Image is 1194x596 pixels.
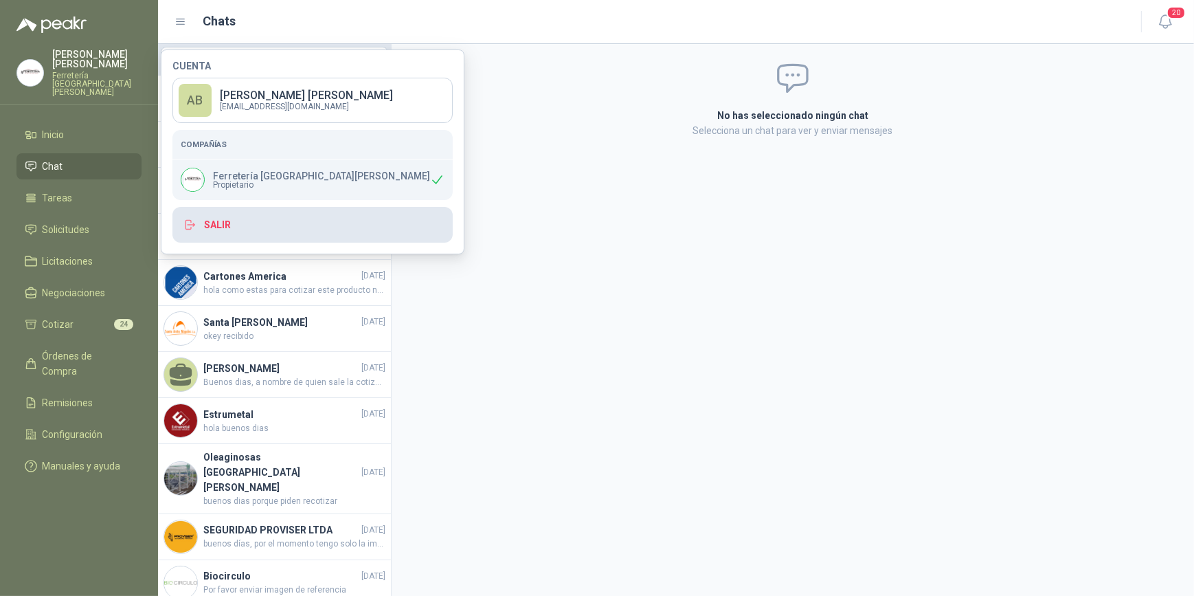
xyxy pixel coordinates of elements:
span: 20 [1167,6,1186,19]
span: Remisiones [43,395,93,410]
button: Salir [172,207,453,243]
p: Ferretería [GEOGRAPHIC_DATA][PERSON_NAME] [52,71,142,96]
span: hola buenos dias [203,422,385,435]
span: 24 [114,319,133,330]
p: Ferretería [GEOGRAPHIC_DATA][PERSON_NAME] [213,171,430,181]
a: Cotizar24 [16,311,142,338]
p: Selecciona un chat para ver y enviar mensajes [553,123,1033,138]
a: Company LogoSanta [PERSON_NAME][DATE]okey recibido [158,306,391,352]
span: Propietario [213,181,430,189]
span: Cotizar [43,317,74,332]
img: Logo peakr [16,16,87,33]
h4: Cartones America [203,269,359,284]
a: Remisiones [16,390,142,416]
img: Company Logo [164,312,197,345]
a: Company LogoOleaginosas [GEOGRAPHIC_DATA][PERSON_NAME][DATE]buenos dias porque piden recotizar [158,444,391,514]
a: Configuración [16,421,142,448]
a: Manuales y ayuda [16,453,142,479]
span: [DATE] [361,362,385,375]
h4: Estrumetal [203,407,359,422]
span: [DATE] [361,269,385,283]
h4: Cuenta [172,61,453,71]
span: okey recibido [203,330,385,343]
a: Company LogoCartones America[DATE]hola como estas para cotizar este producto necesito saber si es... [158,260,391,306]
p: [PERSON_NAME] [PERSON_NAME] [52,49,142,69]
a: Company LogoSEGURIDAD PROVISER LTDA[DATE]buenos días, por el momento tengo solo la imagen porque ... [158,514,391,560]
h4: Santa [PERSON_NAME] [203,315,359,330]
span: Tareas [43,190,73,206]
h2: No has seleccionado ningún chat [553,108,1033,123]
div: Company LogoFerretería [GEOGRAPHIC_DATA][PERSON_NAME]Propietario [172,159,453,200]
span: Negociaciones [43,285,106,300]
span: Chat [43,159,63,174]
h4: [PERSON_NAME] [203,361,359,376]
a: Company LogoEstrumetal[DATE]hola buenos dias [158,398,391,444]
img: Company Logo [164,404,197,437]
span: Configuración [43,427,103,442]
img: Company Logo [164,266,197,299]
button: 20 [1153,10,1178,34]
h4: Oleaginosas [GEOGRAPHIC_DATA][PERSON_NAME] [203,450,359,495]
span: Órdenes de Compra [43,349,128,379]
a: Tareas [16,185,142,211]
span: Licitaciones [43,254,93,269]
h1: Chats [203,12,236,31]
span: Buenos dias, a nombre de quien sale la cotizacion ? [203,376,385,389]
a: Órdenes de Compra [16,343,142,384]
p: [PERSON_NAME] [PERSON_NAME] [220,90,393,101]
img: Company Logo [164,520,197,553]
span: buenos días, por el momento tengo solo la imagen porque se mandan a fabricar [203,538,385,551]
a: Negociaciones [16,280,142,306]
h4: Biocirculo [203,569,359,584]
img: Company Logo [181,168,204,191]
span: Inicio [43,127,65,142]
span: buenos dias porque piden recotizar [203,495,385,508]
a: Solicitudes [16,217,142,243]
h4: SEGURIDAD PROVISER LTDA [203,522,359,538]
span: [DATE] [361,408,385,421]
div: AB [179,84,212,117]
h5: Compañías [181,138,444,151]
span: Solicitudes [43,222,90,237]
span: hola como estas para cotizar este producto necesito saber si es rodillo y cuna o si es solo y si ... [203,284,385,297]
span: [DATE] [361,316,385,329]
img: Company Logo [164,462,197,495]
a: Inicio [16,122,142,148]
p: [EMAIL_ADDRESS][DOMAIN_NAME] [220,102,393,111]
a: [PERSON_NAME][DATE]Buenos dias, a nombre de quien sale la cotizacion ? [158,352,391,398]
a: Chat [16,153,142,179]
span: Manuales y ayuda [43,459,121,474]
img: Company Logo [17,60,43,86]
a: Licitaciones [16,248,142,274]
span: [DATE] [361,466,385,479]
a: AB[PERSON_NAME] [PERSON_NAME][EMAIL_ADDRESS][DOMAIN_NAME] [172,78,453,123]
span: [DATE] [361,524,385,537]
span: [DATE] [361,570,385,583]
